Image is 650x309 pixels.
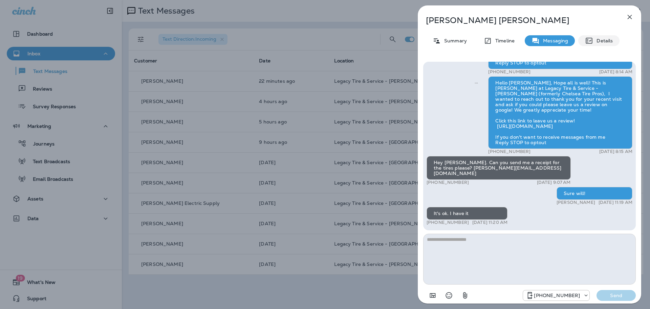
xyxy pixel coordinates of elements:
[475,79,478,85] span: Sent
[426,16,611,25] p: [PERSON_NAME] [PERSON_NAME]
[599,149,632,154] p: [DATE] 8:15 AM
[534,293,580,298] p: [PHONE_NUMBER]
[442,289,456,302] button: Select an emoji
[523,291,589,300] div: +1 (205) 606-2088
[426,289,439,302] button: Add in a premade template
[488,149,530,154] p: [PHONE_NUMBER]
[540,38,568,43] p: Messaging
[599,69,632,75] p: [DATE] 8:14 AM
[593,38,613,43] p: Details
[441,38,467,43] p: Summary
[427,220,469,225] p: [PHONE_NUMBER]
[492,38,515,43] p: Timeline
[599,200,632,205] p: [DATE] 11:19 AM
[557,187,632,200] div: Sure will!
[472,220,507,225] p: [DATE] 11:20 AM
[427,156,571,180] div: Hey [PERSON_NAME]. Can you send me a receipt for the tires please? [PERSON_NAME][EMAIL_ADDRESS][D...
[488,69,530,75] p: [PHONE_NUMBER]
[427,180,469,185] p: [PHONE_NUMBER]
[427,207,507,220] div: It's ok. I have it
[537,180,571,185] p: [DATE] 9:07 AM
[557,200,595,205] p: [PERSON_NAME]
[488,76,632,149] div: Hello [PERSON_NAME], Hope all is well! This is [PERSON_NAME] at Legacy Tire & Service - [PERSON_N...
